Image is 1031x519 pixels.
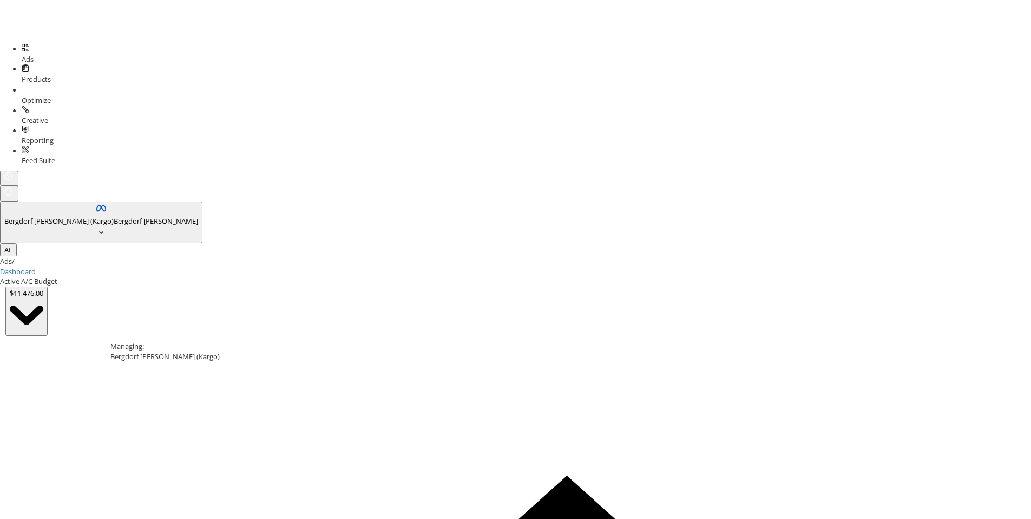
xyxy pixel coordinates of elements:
[4,245,12,255] span: AL
[22,135,54,145] span: Reporting
[10,288,43,299] div: $11,476.00
[22,95,51,105] span: Optimize
[110,352,1023,362] div: Bergdorf [PERSON_NAME] (Kargo)
[114,216,198,226] span: Bergdorf [PERSON_NAME]
[22,74,51,84] span: Products
[4,216,114,226] span: Bergdorf [PERSON_NAME] (Kargo)
[22,115,48,125] span: Creative
[5,287,48,336] button: $11,476.00
[12,256,15,266] span: /
[110,341,1023,352] div: Managing:
[22,155,55,165] span: Feed Suite
[22,54,34,64] span: Ads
